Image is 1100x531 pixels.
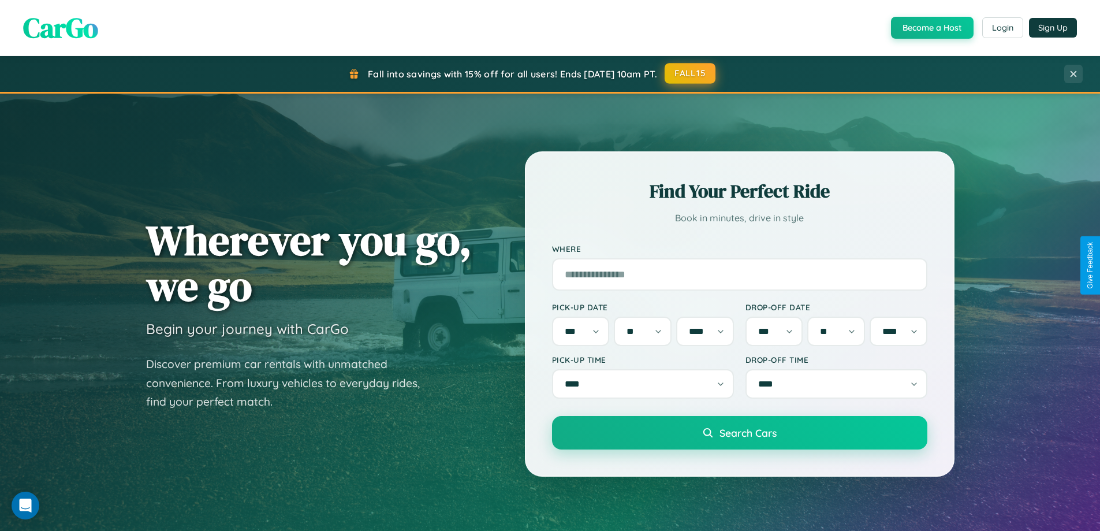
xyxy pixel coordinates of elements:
label: Where [552,244,927,254]
label: Drop-off Date [745,302,927,312]
div: Open Intercom Messenger [12,492,39,519]
label: Drop-off Time [745,355,927,365]
span: CarGo [23,9,98,47]
button: Login [982,17,1023,38]
span: Fall into savings with 15% off for all users! Ends [DATE] 10am PT. [368,68,657,80]
button: Sign Up [1029,18,1077,38]
p: Book in minutes, drive in style [552,210,927,226]
button: Search Cars [552,416,927,450]
label: Pick-up Time [552,355,734,365]
h2: Find Your Perfect Ride [552,179,927,204]
p: Discover premium car rentals with unmatched convenience. From luxury vehicles to everyday rides, ... [146,355,435,411]
label: Pick-up Date [552,302,734,312]
button: Become a Host [891,17,974,39]
span: Search Cars [719,426,777,439]
h1: Wherever you go, we go [146,217,472,309]
button: FALL15 [665,63,715,84]
h3: Begin your journey with CarGo [146,320,349,337]
div: Give Feedback [1086,242,1094,289]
